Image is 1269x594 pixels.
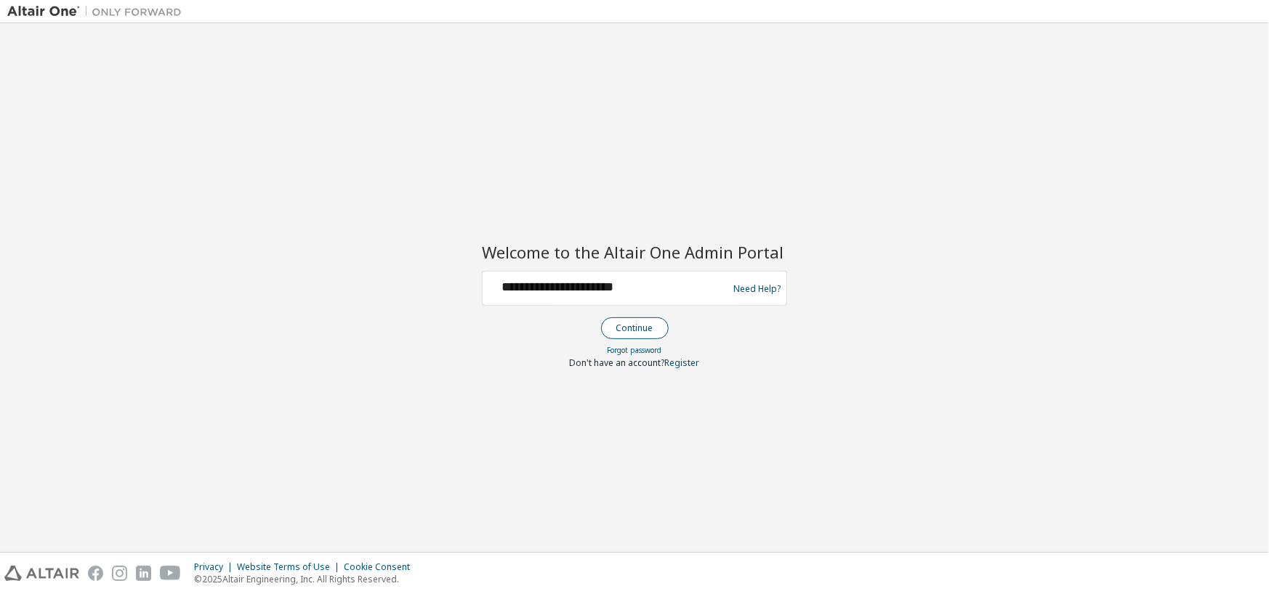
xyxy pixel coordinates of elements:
a: Register [665,357,700,369]
button: Continue [601,317,669,339]
img: Altair One [7,4,189,19]
a: Forgot password [608,345,662,355]
p: © 2025 Altair Engineering, Inc. All Rights Reserved. [194,573,419,585]
img: youtube.svg [160,566,181,581]
div: Cookie Consent [344,561,419,573]
span: Don't have an account? [570,357,665,369]
a: Need Help? [733,288,781,289]
h2: Welcome to the Altair One Admin Portal [482,242,787,262]
img: facebook.svg [88,566,103,581]
img: instagram.svg [112,566,127,581]
div: Website Terms of Use [237,561,344,573]
div: Privacy [194,561,237,573]
img: altair_logo.svg [4,566,79,581]
img: linkedin.svg [136,566,151,581]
